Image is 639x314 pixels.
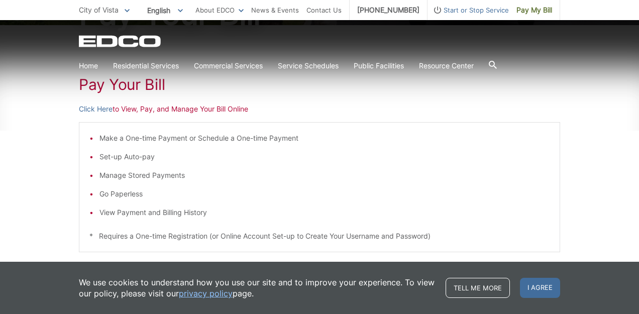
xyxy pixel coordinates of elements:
[79,103,113,115] a: Click Here
[419,60,474,71] a: Resource Center
[99,133,550,144] li: Make a One-time Payment or Schedule a One-time Payment
[194,60,263,71] a: Commercial Services
[99,151,550,162] li: Set-up Auto-pay
[99,207,550,218] li: View Payment and Billing History
[99,170,550,181] li: Manage Stored Payments
[251,5,299,16] a: News & Events
[278,60,339,71] a: Service Schedules
[79,35,162,47] a: EDCD logo. Return to the homepage.
[446,278,510,298] a: Tell me more
[179,288,233,299] a: privacy policy
[99,188,550,199] li: Go Paperless
[79,277,436,299] p: We use cookies to understand how you use our site and to improve your experience. To view our pol...
[79,60,98,71] a: Home
[89,231,550,242] p: * Requires a One-time Registration (or Online Account Set-up to Create Your Username and Password)
[79,103,560,115] p: to View, Pay, and Manage Your Bill Online
[306,5,342,16] a: Contact Us
[140,2,190,19] span: English
[79,75,560,93] h1: Pay Your Bill
[516,5,552,16] span: Pay My Bill
[79,6,119,14] span: City of Vista
[520,278,560,298] span: I agree
[113,60,179,71] a: Residential Services
[354,60,404,71] a: Public Facilities
[195,5,244,16] a: About EDCO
